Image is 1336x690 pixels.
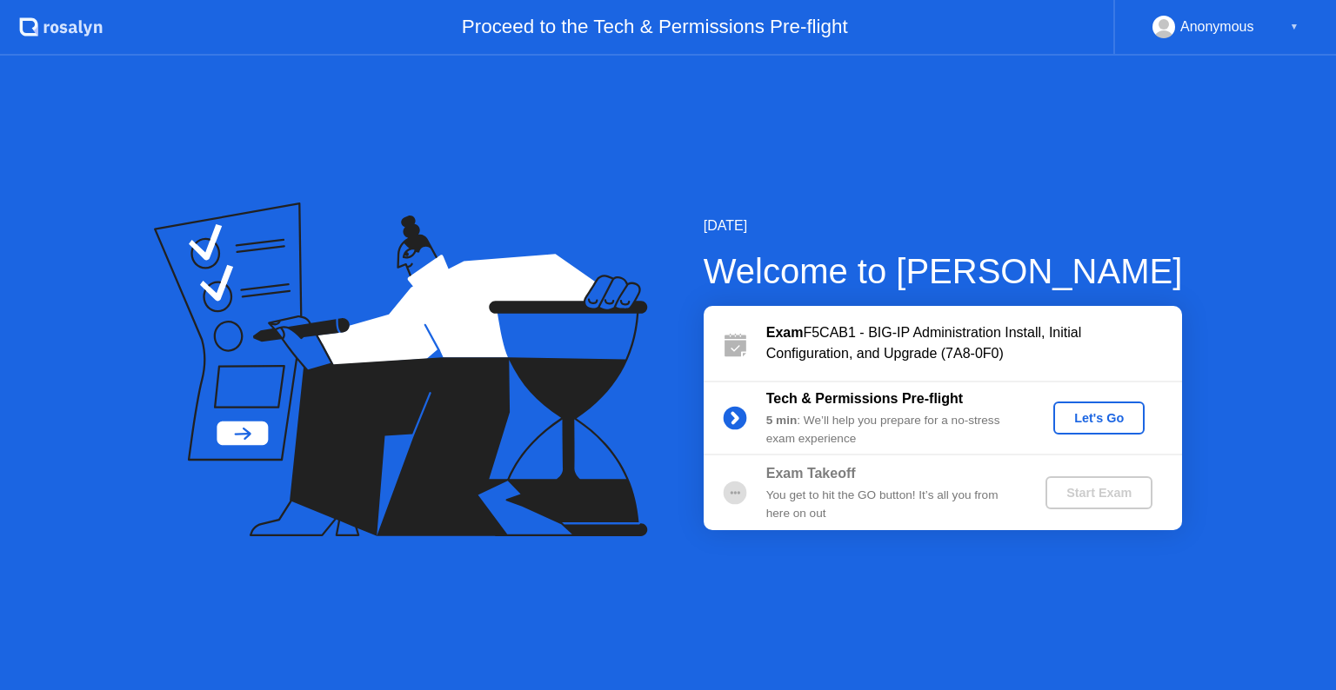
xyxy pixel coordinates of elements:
div: Anonymous [1180,16,1254,38]
div: Start Exam [1052,486,1146,500]
div: You get to hit the GO button! It’s all you from here on out [766,487,1017,522]
b: 5 min [766,414,798,427]
div: Let's Go [1060,411,1138,425]
b: Exam Takeoff [766,466,856,481]
div: Welcome to [PERSON_NAME] [704,245,1183,297]
div: : We’ll help you prepare for a no-stress exam experience [766,412,1017,448]
div: [DATE] [704,216,1183,236]
button: Start Exam [1045,476,1152,509]
div: F5CAB1 - BIG-IP Administration Install, Initial Configuration, and Upgrade (7A8-0F0) [766,322,1182,364]
div: ▼ [1290,16,1299,38]
b: Exam [766,325,804,340]
button: Let's Go [1053,401,1145,435]
b: Tech & Permissions Pre-flight [766,391,963,406]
